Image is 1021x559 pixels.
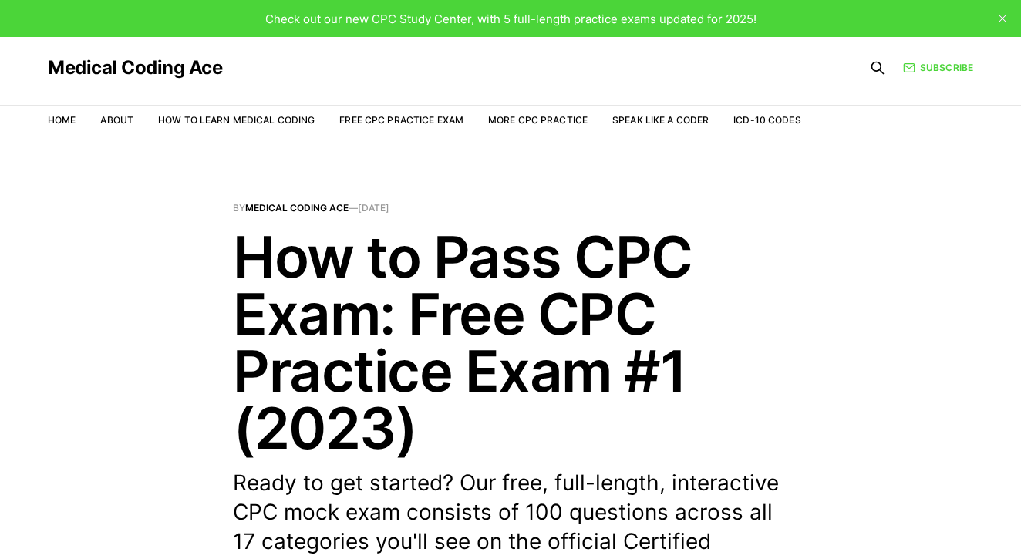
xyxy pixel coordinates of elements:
[765,483,1021,559] iframe: portal-trigger
[100,114,133,126] a: About
[233,228,788,456] h1: How to Pass CPC Exam: Free CPC Practice Exam #1 (2023)
[158,114,315,126] a: How to Learn Medical Coding
[488,114,588,126] a: More CPC Practice
[990,6,1015,31] button: close
[733,114,800,126] a: ICD-10 Codes
[48,59,222,77] a: Medical Coding Ace
[339,114,463,126] a: Free CPC Practice Exam
[233,204,788,213] span: By —
[358,202,389,214] time: [DATE]
[903,60,973,75] a: Subscribe
[48,114,76,126] a: Home
[612,114,709,126] a: Speak Like a Coder
[265,12,756,26] span: Check out our new CPC Study Center, with 5 full-length practice exams updated for 2025!
[245,202,349,214] a: Medical Coding Ace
